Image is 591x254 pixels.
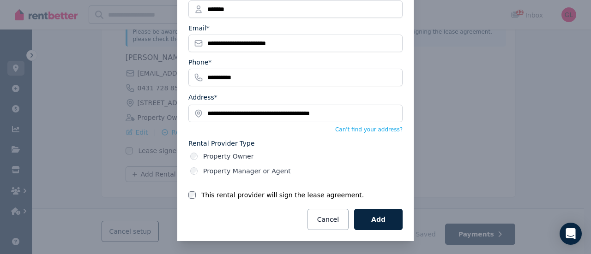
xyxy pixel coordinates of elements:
button: Cancel [308,209,349,230]
label: Phone* [188,58,211,67]
label: Rental Provider Type [188,139,403,148]
label: Property Owner [203,152,253,161]
label: Property Manager or Agent [203,166,291,176]
label: Email* [188,24,210,33]
div: Open Intercom Messenger [560,223,582,245]
button: Can't find your address? [335,126,403,133]
label: Address* [188,94,217,101]
label: This rental provider will sign the lease agreement. [201,190,364,200]
button: Add [354,209,403,230]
